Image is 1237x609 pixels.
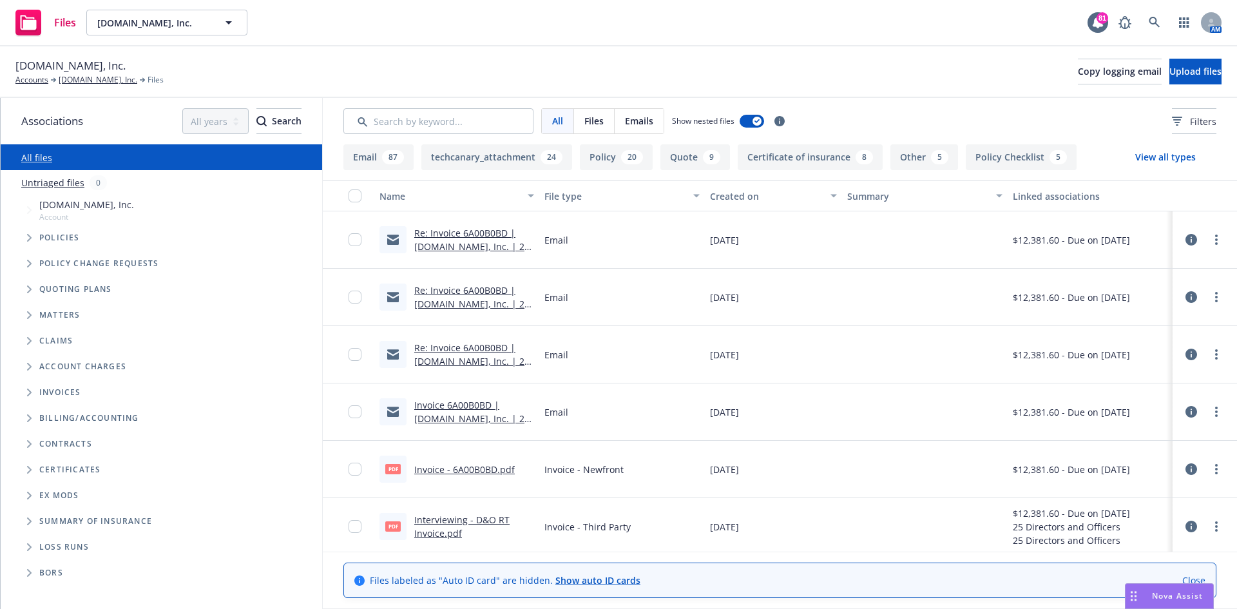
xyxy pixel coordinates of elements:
a: Show auto ID cards [555,574,640,586]
button: Quote [660,144,730,170]
div: Linked associations [1013,189,1167,203]
div: $12,381.60 - Due on [DATE] [1013,348,1130,362]
button: [DOMAIN_NAME], Inc. [86,10,247,35]
a: Search [1142,10,1167,35]
a: All files [21,151,52,164]
div: Folder Tree Example [1,405,322,586]
div: 20 [621,150,643,164]
a: Untriaged files [21,176,84,189]
button: Copy logging email [1078,59,1162,84]
svg: Search [256,116,267,126]
a: Report a Bug [1112,10,1138,35]
a: Re: Invoice 6A00B0BD | [DOMAIN_NAME], Inc. | 25-26 Directors and Officers Renewal [414,284,533,337]
a: more [1209,461,1224,477]
a: more [1209,289,1224,305]
button: Created on [705,180,843,211]
button: View all types [1115,144,1216,170]
span: Email [544,348,568,362]
span: Account [39,211,134,222]
a: more [1209,404,1224,420]
a: Invoice - 6A00B0BD.pdf [414,463,515,476]
button: Nova Assist [1125,583,1214,609]
button: SearchSearch [256,108,302,134]
div: 87 [382,150,404,164]
span: Invoice - Third Party [544,520,631,534]
span: Filters [1172,115,1216,128]
button: Name [374,180,539,211]
span: [DATE] [710,233,739,247]
div: Tree Example [1,195,322,405]
span: Files [54,17,76,28]
a: Switch app [1171,10,1197,35]
button: Policy [580,144,653,170]
div: 25 Directors and Officers [1013,520,1130,534]
div: 9 [703,150,720,164]
button: Upload files [1169,59,1222,84]
button: Email [343,144,414,170]
span: pdf [385,521,401,531]
span: Copy logging email [1078,65,1162,77]
span: [DATE] [710,291,739,304]
div: $12,381.60 - Due on [DATE] [1013,233,1130,247]
span: Files [584,114,604,128]
a: Close [1182,574,1205,587]
span: Emails [625,114,653,128]
span: Billing/Accounting [39,414,139,422]
button: File type [539,180,704,211]
div: 0 [90,175,107,190]
a: more [1209,232,1224,247]
a: more [1209,519,1224,534]
span: [DOMAIN_NAME], Inc. [39,198,134,211]
a: Re: Invoice 6A00B0BD | [DOMAIN_NAME], Inc. | 25-26 Directors and Officers Renewal [414,342,533,394]
span: Loss Runs [39,543,89,551]
button: Other [890,144,958,170]
a: Accounts [15,74,48,86]
span: Email [544,405,568,419]
span: Summary of insurance [39,517,152,525]
a: Invoice 6A00B0BD | [DOMAIN_NAME], Inc. | 25-26 Directors and Officers Renewal [414,399,533,452]
a: Interviewing - D&O RT Invoice.pdf [414,514,510,539]
div: $12,381.60 - Due on [DATE] [1013,463,1130,476]
span: Certificates [39,466,101,474]
span: Invoice - Newfront [544,463,624,476]
input: Select all [349,189,361,202]
a: Files [10,5,81,41]
span: Ex Mods [39,492,79,499]
input: Toggle Row Selected [349,520,361,533]
input: Toggle Row Selected [349,405,361,418]
button: techcanary_attachment [421,144,572,170]
span: Matters [39,311,80,319]
span: Email [544,233,568,247]
div: 5 [1050,150,1067,164]
span: Files [148,74,164,86]
div: 8 [856,150,873,164]
span: Associations [21,113,83,130]
div: 25 Directors and Officers [1013,534,1130,547]
span: [DATE] [710,405,739,419]
div: $12,381.60 - Due on [DATE] [1013,291,1130,304]
span: Account charges [39,363,126,371]
button: Summary [842,180,1007,211]
input: Search by keyword... [343,108,533,134]
span: Nova Assist [1152,590,1203,601]
button: Filters [1172,108,1216,134]
span: BORs [39,569,63,577]
span: Contracts [39,440,92,448]
span: [DOMAIN_NAME], Inc. [97,16,209,30]
span: All [552,114,563,128]
a: Re: Invoice 6A00B0BD | [DOMAIN_NAME], Inc. | 25-26 Directors and Officers Renewal [414,227,533,280]
span: pdf [385,464,401,474]
span: [DATE] [710,463,739,476]
div: Drag to move [1126,584,1142,608]
div: $12,381.60 - Due on [DATE] [1013,405,1130,419]
span: Invoices [39,389,81,396]
span: Upload files [1169,65,1222,77]
div: Summary [847,189,988,203]
div: $12,381.60 - Due on [DATE] [1013,507,1130,520]
span: Email [544,291,568,304]
span: Policy change requests [39,260,158,267]
div: 24 [541,150,562,164]
span: Claims [39,337,73,345]
div: Search [256,109,302,133]
input: Toggle Row Selected [349,233,361,246]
